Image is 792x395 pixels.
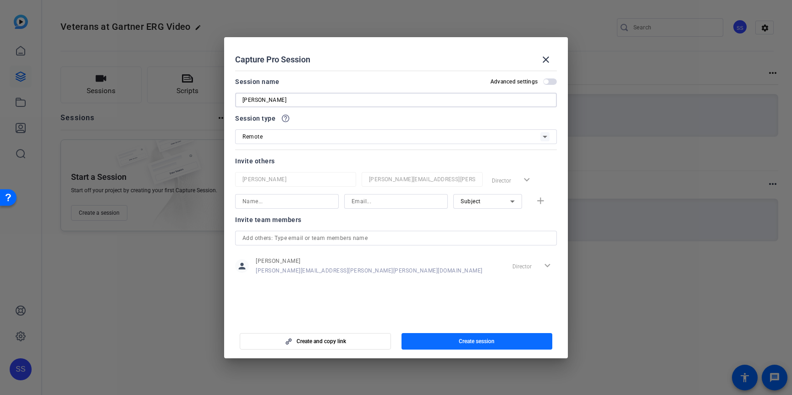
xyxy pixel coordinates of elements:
span: Remote [242,134,263,140]
input: Email... [352,196,440,207]
span: Session type [235,113,275,124]
mat-icon: help_outline [281,114,290,123]
span: Subject [461,198,481,205]
button: Create session [401,333,553,350]
mat-icon: close [540,54,551,65]
span: Create session [459,338,495,345]
input: Name... [242,196,331,207]
input: Email... [369,174,475,185]
mat-icon: person [235,259,249,273]
span: [PERSON_NAME][EMAIL_ADDRESS][PERSON_NAME][PERSON_NAME][DOMAIN_NAME] [256,267,483,274]
div: Invite others [235,156,557,167]
span: [PERSON_NAME] [256,257,483,265]
span: Create and copy link [297,338,346,345]
button: Create and copy link [240,333,391,350]
input: Name... [242,174,349,185]
div: Capture Pro Session [235,49,557,71]
input: Enter Session Name [242,95,550,106]
div: Invite team members [235,214,557,225]
input: Add others: Type email or team members name [242,233,550,244]
div: Session name [235,76,279,87]
h2: Advanced settings [490,78,538,85]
